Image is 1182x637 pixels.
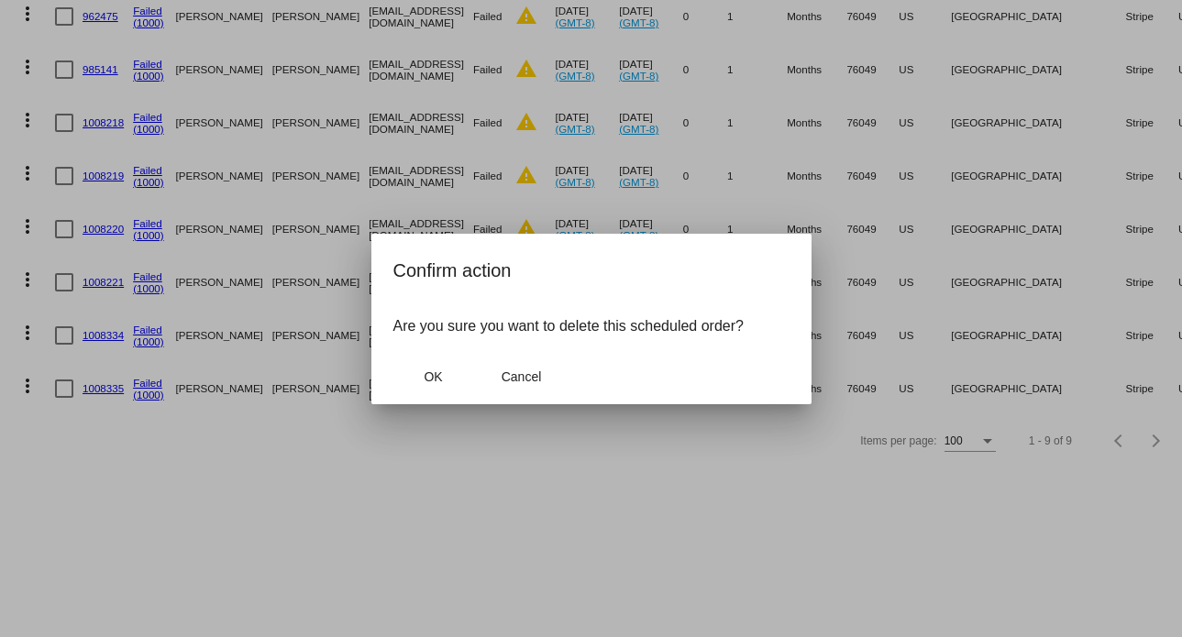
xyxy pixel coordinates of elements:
span: OK [424,369,442,384]
button: Close dialog [481,360,562,393]
button: Close dialog [393,360,474,393]
p: Are you sure you want to delete this scheduled order? [393,318,790,335]
span: Cancel [502,369,542,384]
h2: Confirm action [393,256,790,285]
